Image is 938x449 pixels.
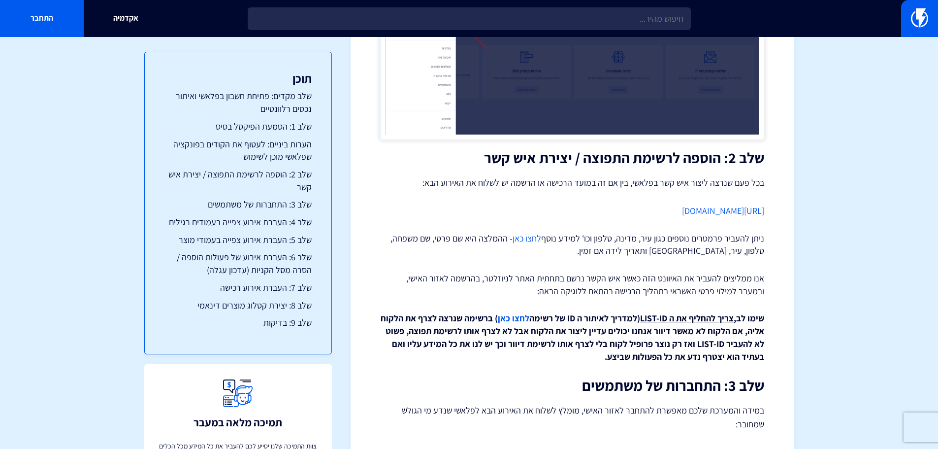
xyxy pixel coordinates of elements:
[380,176,764,190] p: בכל פעם שנרצה ליצור איש קשר בפלאשי, בין אם זה במועד הרכישה או הרשמה יש לשלוח את האירוע הבא:
[164,198,312,211] a: שלב 3: התחברות של משתמשים
[380,404,764,431] p: במידה והמערכת שלכם מאפשרת להתחבר לאזור האישי, מומלץ לשלוח את האירוע הבא לפלאשי שנדע מי הגולש שמחובר:
[164,90,312,115] a: שלב מקדים: פתיחת חשבון בפלאשי ואיתור נכסים רלוונטיים
[164,216,312,229] a: שלב 4: העברת אירוע צפייה בעמודים רגילים
[248,7,691,30] input: חיפוש מהיר...
[380,378,764,394] h2: שלב 3: התחברות של משתמשים
[164,281,312,294] a: שלב 7: העברת אירוע רכישה
[682,205,764,216] a: [URL][DOMAIN_NAME]
[164,251,312,276] a: שלב 6: העברת אירוע של פעולות הוספה / הסרה מסל הקניות (עדכון עגלה)
[380,272,764,297] p: אנו ממליצים להעביר את האיוונט הזה כאשר איש הקשר נרשם בתחתית האתר לניוזלטר, בהרשמה לאזור האישי, וב...
[164,120,312,133] a: שלב 1: הטמעת הפיקסל בסיס
[380,150,764,166] h2: שלב 2: הוספה לרשימת התפוצה / יצירת איש קשר
[164,234,312,246] a: שלב 5: העברת אירוע צפייה בעמודי מוצר
[498,312,529,324] a: לחצו כאן
[194,416,282,428] h3: תמיכה מלאה במעבר
[381,312,764,362] strong: שימו לב, (למדריך לאיתור ה ID של רשימה ) ברשימה שנרצה לצרף את הלקוח אליה, אם הלקוח לא מאשר דיוור א...
[513,233,541,244] a: לחצו כאן
[164,138,312,163] a: הערות ביניים: לעטוף את הקודים בפונקציה שפלאשי מוכן לשימוש
[380,232,764,257] p: ניתן להעביר פרמטרים נוספים כגון עיר, מדינה, טלפון וכו' למידע נוסף - ההמלצה היא שם פרטי, שם משפחה,...
[164,316,312,329] a: שלב 9: בדיקות
[164,299,312,312] a: שלב 8: יצירת קטלוג מוצרים דינאמי
[164,168,312,193] a: שלב 2: הוספה לרשימת התפוצה / יצירת איש קשר
[164,72,312,85] h3: תוכן
[640,312,734,324] span: צריך להחליף את ה LIST-ID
